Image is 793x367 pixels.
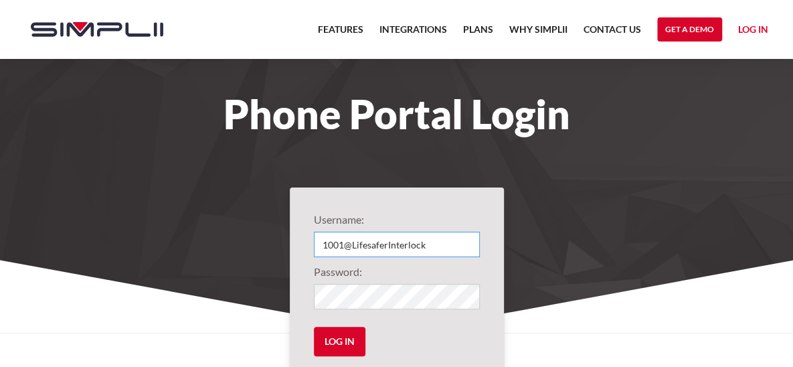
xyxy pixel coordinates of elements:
[31,22,163,37] img: Simplii
[318,21,363,46] a: Features
[314,212,480,228] label: Username:
[657,17,722,42] a: Get a Demo
[314,212,480,367] form: Login
[509,21,567,46] a: Why Simplii
[17,99,776,129] h1: Phone Portal Login
[738,21,768,42] a: Log in
[379,21,447,46] a: Integrations
[314,264,480,280] label: Password:
[314,327,365,356] input: Log in
[463,21,493,46] a: Plans
[584,21,641,46] a: Contact US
